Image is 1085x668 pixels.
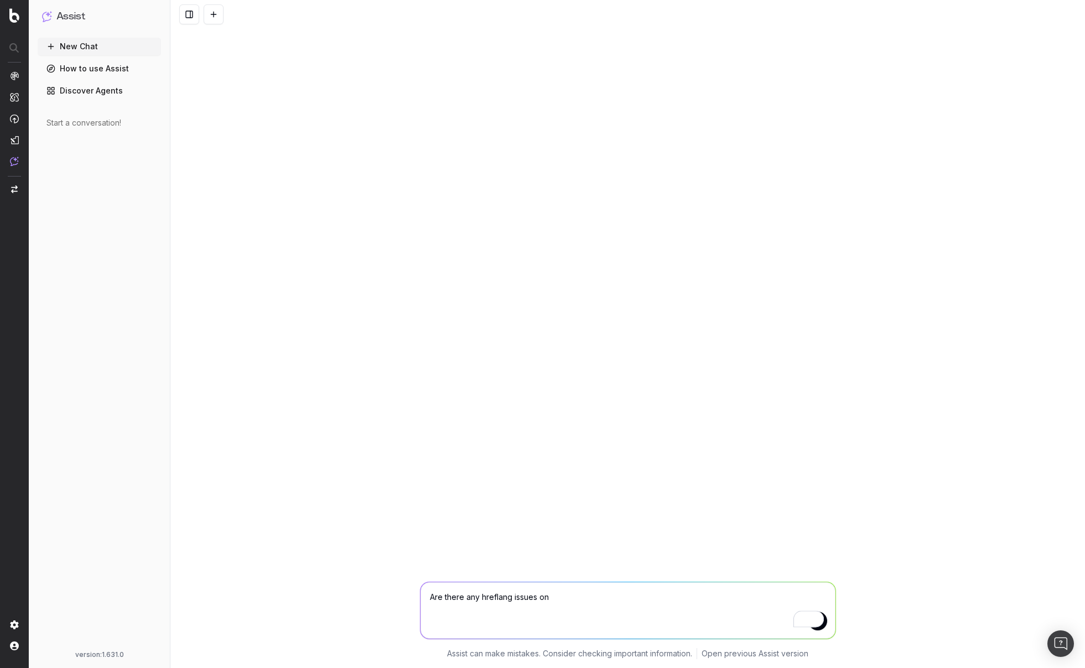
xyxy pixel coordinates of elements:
[9,8,19,23] img: Botify logo
[56,9,85,24] h1: Assist
[42,9,157,24] button: Assist
[46,117,152,128] div: Start a conversation!
[10,641,19,650] img: My account
[38,38,161,55] button: New Chat
[10,620,19,629] img: Setting
[42,650,157,659] div: version: 1.631.0
[10,92,19,102] img: Intelligence
[1047,630,1074,657] div: Open Intercom Messenger
[10,157,19,166] img: Assist
[11,185,18,193] img: Switch project
[10,136,19,144] img: Studio
[420,582,835,639] textarea: To enrich screen reader interactions, please activate Accessibility in Grammarly extension settings
[42,11,52,22] img: Assist
[10,71,19,80] img: Analytics
[447,648,692,659] p: Assist can make mistakes. Consider checking important information.
[10,114,19,123] img: Activation
[702,648,808,659] a: Open previous Assist version
[38,82,161,100] a: Discover Agents
[38,60,161,77] a: How to use Assist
